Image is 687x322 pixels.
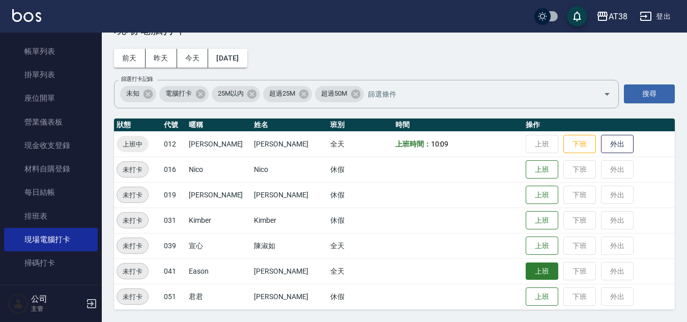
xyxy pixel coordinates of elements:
td: [PERSON_NAME] [251,284,327,309]
th: 姓名 [251,119,327,132]
div: 超過25M [263,86,312,102]
a: 帳單列表 [4,40,98,63]
button: 上班 [526,160,558,179]
th: 代號 [161,119,186,132]
a: 掛單列表 [4,63,98,86]
button: 昨天 [146,49,177,68]
span: 未打卡 [117,164,148,175]
button: 下班 [563,135,596,154]
th: 暱稱 [186,119,251,132]
a: 每日結帳 [4,181,98,204]
td: 012 [161,131,186,157]
span: 10:09 [431,140,449,148]
td: Kimber [251,208,327,233]
th: 狀態 [114,119,161,132]
td: 休假 [328,182,393,208]
span: 25M以內 [212,89,250,99]
a: 排班表 [4,204,98,228]
span: 上班中 [117,139,149,150]
td: 休假 [328,208,393,233]
td: [PERSON_NAME] [186,182,251,208]
td: 君君 [186,284,251,309]
td: 016 [161,157,186,182]
span: 超過25M [263,89,301,99]
td: Kimber [186,208,251,233]
div: 25M以內 [212,86,261,102]
button: [DATE] [208,49,247,68]
div: 未知 [120,86,156,102]
a: 營業儀表板 [4,110,98,134]
a: 掃碼打卡 [4,251,98,275]
td: 宣心 [186,233,251,258]
div: 超過50M [315,86,364,102]
th: 操作 [523,119,675,132]
td: Nico [251,157,327,182]
td: [PERSON_NAME] [251,131,327,157]
label: 篩選打卡記錄 [121,75,153,83]
input: 篩選條件 [365,85,586,103]
td: Nico [186,157,251,182]
th: 班別 [328,119,393,132]
span: 電腦打卡 [159,89,198,99]
span: 未打卡 [117,266,148,277]
button: 外出 [601,135,634,154]
td: 031 [161,208,186,233]
button: 上班 [526,237,558,255]
td: Eason [186,258,251,284]
button: 預約管理 [4,279,98,305]
span: 未打卡 [117,291,148,302]
span: 未打卡 [117,190,148,200]
td: 039 [161,233,186,258]
td: 全天 [328,233,393,258]
button: 上班 [526,262,558,280]
td: 051 [161,284,186,309]
td: 019 [161,182,186,208]
button: 上班 [526,287,558,306]
p: 主管 [31,304,83,313]
span: 未打卡 [117,215,148,226]
button: 登出 [636,7,675,26]
td: 陳淑如 [251,233,327,258]
a: 材料自購登錄 [4,157,98,181]
b: 上班時間： [395,140,431,148]
button: 搜尋 [624,84,675,103]
div: AT38 [609,10,627,23]
a: 現金收支登錄 [4,134,98,157]
button: AT38 [592,6,632,27]
td: 041 [161,258,186,284]
span: 超過50M [315,89,353,99]
th: 時間 [393,119,524,132]
td: [PERSON_NAME] [186,131,251,157]
div: 電腦打卡 [159,86,209,102]
button: 上班 [526,211,558,230]
td: 休假 [328,284,393,309]
td: 全天 [328,131,393,157]
img: Logo [12,9,41,22]
td: [PERSON_NAME] [251,258,327,284]
span: 未知 [120,89,146,99]
span: 未打卡 [117,241,148,251]
button: 上班 [526,186,558,204]
h5: 公司 [31,294,83,304]
button: Open [599,86,615,102]
img: Person [8,294,28,314]
a: 座位開單 [4,86,98,110]
button: 前天 [114,49,146,68]
button: 今天 [177,49,209,68]
td: 休假 [328,157,393,182]
a: 現場電腦打卡 [4,228,98,251]
td: [PERSON_NAME] [251,182,327,208]
button: save [567,6,587,26]
td: 全天 [328,258,393,284]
